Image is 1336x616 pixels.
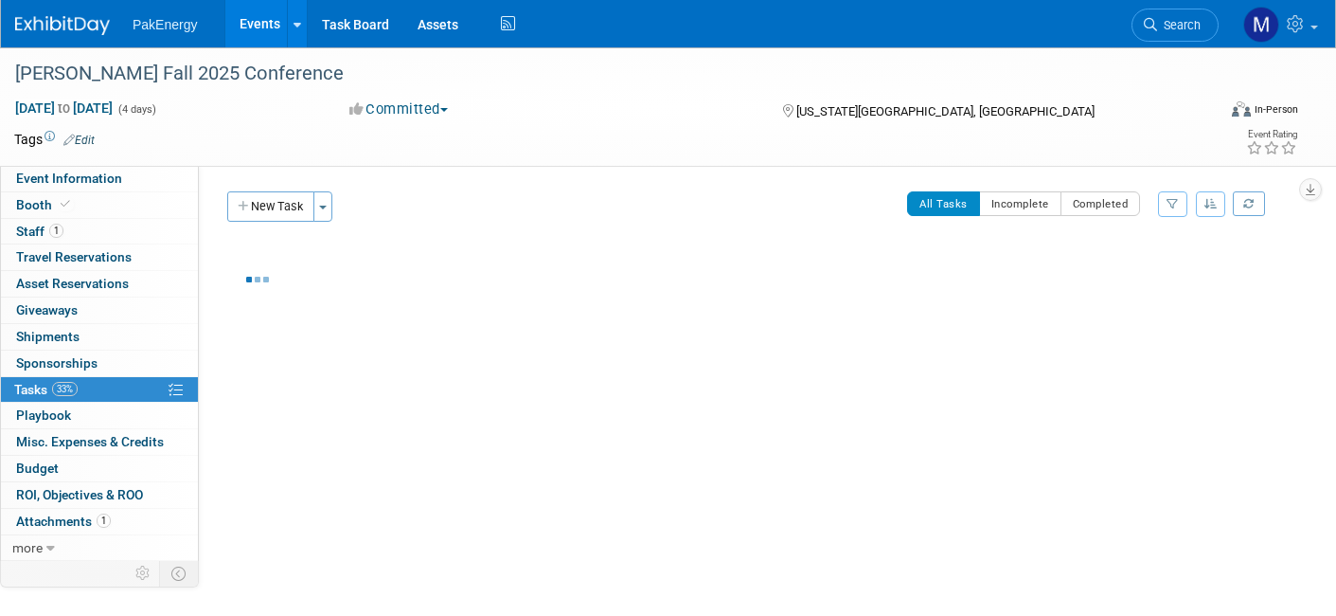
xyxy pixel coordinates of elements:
span: Staff [16,224,63,239]
button: All Tasks [907,191,980,216]
button: Completed [1060,191,1141,216]
span: to [55,100,73,116]
a: Search [1131,9,1219,42]
img: loading... [246,277,269,282]
img: Michael Hagenbrock [1243,7,1279,43]
a: ROI, Objectives & ROO [1,482,198,508]
span: Giveaways [16,302,78,317]
a: Travel Reservations [1,245,198,270]
span: 1 [49,224,63,238]
button: New Task [227,191,314,222]
span: more [12,540,43,555]
a: Refresh [1233,191,1265,216]
span: Playbook [16,408,71,423]
button: Incomplete [979,191,1061,216]
a: Giveaways [1,298,198,323]
i: Booth reservation complete [61,199,70,209]
a: Budget [1,456,198,481]
span: [DATE] [DATE] [14,100,114,117]
span: Tasks [14,382,78,397]
a: Staff1 [1,219,198,245]
span: Misc. Expenses & Credits [16,434,164,449]
span: Attachments [16,514,111,529]
span: Booth [16,197,74,212]
a: Booth [1,192,198,218]
span: [US_STATE][GEOGRAPHIC_DATA], [GEOGRAPHIC_DATA] [796,104,1095,118]
span: Event Information [16,171,122,186]
span: Shipments [16,329,80,344]
div: Event Format [1108,99,1298,127]
div: In-Person [1254,102,1298,117]
img: ExhibitDay [15,16,110,35]
td: Personalize Event Tab Strip [127,561,160,586]
a: Playbook [1,403,198,428]
a: Event Information [1,166,198,191]
span: Budget [16,461,59,476]
span: 1 [97,514,111,528]
a: Tasks33% [1,377,198,403]
div: Event Rating [1246,130,1297,139]
a: Misc. Expenses & Credits [1,429,198,455]
span: Asset Reservations [16,276,129,291]
a: Shipments [1,324,198,350]
span: PakEnergy [133,17,197,32]
img: Format-Inperson.png [1232,101,1251,117]
span: Search [1157,18,1201,32]
button: Committed [343,100,455,119]
span: (4 days) [116,103,156,116]
a: more [1,535,198,561]
a: Asset Reservations [1,271,198,297]
a: Sponsorships [1,351,198,376]
td: Toggle Event Tabs [160,561,199,586]
a: Edit [63,134,95,147]
div: [PERSON_NAME] Fall 2025 Conference [9,57,1189,91]
td: Tags [14,130,95,149]
a: Attachments1 [1,509,198,534]
span: ROI, Objectives & ROO [16,487,143,502]
span: Travel Reservations [16,249,132,264]
span: 33% [52,382,78,396]
span: Sponsorships [16,355,98,371]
